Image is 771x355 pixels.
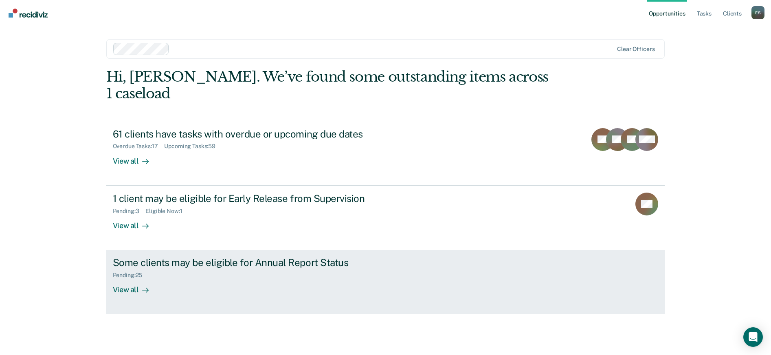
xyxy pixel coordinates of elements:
[106,122,665,186] a: 61 clients have tasks with overdue or upcoming due datesOverdue Tasks:17Upcoming Tasks:59View all
[106,250,665,314] a: Some clients may be eligible for Annual Report StatusPending:25View all
[9,9,48,18] img: Recidiviz
[751,6,764,19] button: Profile dropdown button
[113,208,146,215] div: Pending : 3
[617,46,655,53] div: Clear officers
[106,69,553,102] div: Hi, [PERSON_NAME]. We’ve found some outstanding items across 1 caseload
[751,6,764,19] div: E S
[113,257,399,268] div: Some clients may be eligible for Annual Report Status
[145,208,189,215] div: Eligible Now : 1
[113,150,158,166] div: View all
[106,186,665,250] a: 1 client may be eligible for Early Release from SupervisionPending:3Eligible Now:1View all
[113,128,399,140] div: 61 clients have tasks with overdue or upcoming due dates
[113,214,158,230] div: View all
[113,279,158,295] div: View all
[113,272,149,279] div: Pending : 25
[113,143,165,150] div: Overdue Tasks : 17
[743,327,763,347] div: Open Intercom Messenger
[164,143,222,150] div: Upcoming Tasks : 59
[113,193,399,204] div: 1 client may be eligible for Early Release from Supervision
